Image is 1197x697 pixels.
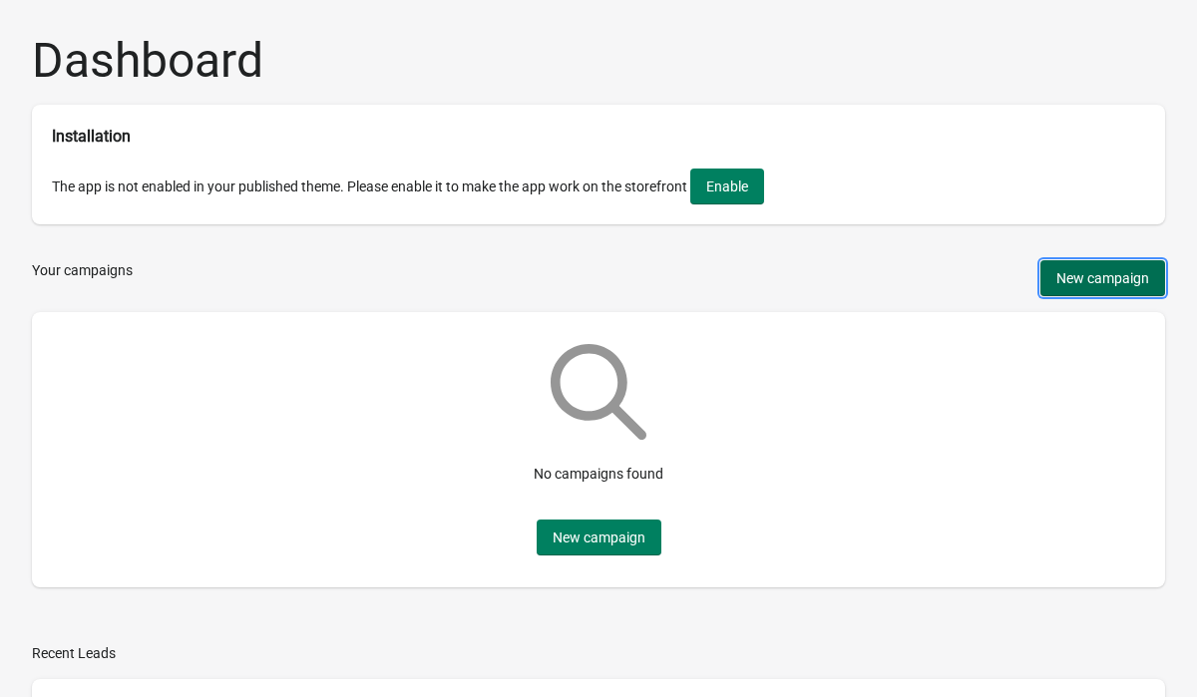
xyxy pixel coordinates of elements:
[32,149,1165,224] p: The app is not enabled in your published theme. Please enable it to make the app work on the stor...
[706,178,748,194] span: Enable
[553,529,645,545] span: New campaign
[52,125,1145,149] h2: Installation
[537,520,661,555] button: New campaign
[690,169,764,204] button: Enable
[534,464,663,484] p: No campaigns found
[1040,260,1165,296] button: New campaign
[32,643,116,663] div: Recent Leads
[1056,270,1149,286] span: New campaign
[32,260,133,296] div: Your campaigns
[32,32,1165,89] h1: Dashboard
